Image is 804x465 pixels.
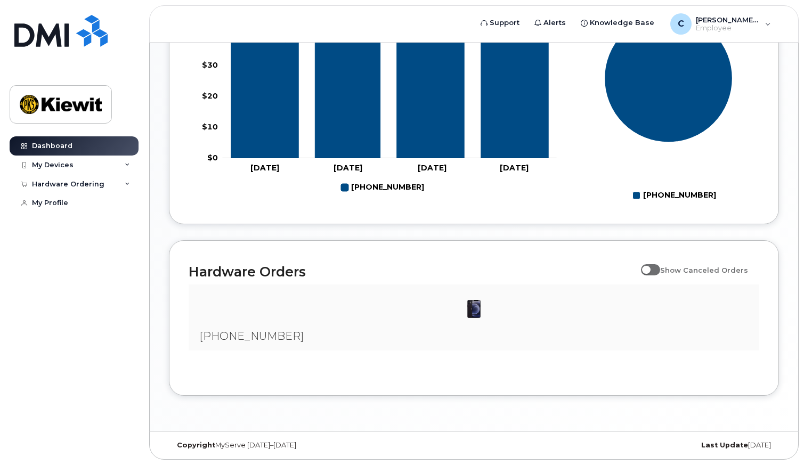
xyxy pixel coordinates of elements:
[464,298,485,320] img: iPhone_12.jpg
[250,163,279,173] tspan: [DATE]
[604,14,733,143] g: Series
[341,178,424,197] g: 201-739-2134
[590,18,654,28] span: Knowledge Base
[418,163,446,173] tspan: [DATE]
[202,122,218,132] tspan: $10
[641,260,649,268] input: Show Canceled Orders
[575,441,779,450] div: [DATE]
[177,441,215,449] strong: Copyright
[202,60,218,70] tspan: $30
[341,178,424,197] g: Legend
[207,153,218,162] tspan: $0
[199,330,304,342] span: [PHONE_NUMBER]
[758,419,796,457] iframe: Messenger Launcher
[633,186,716,205] g: Legend
[660,266,748,274] span: Show Canceled Orders
[490,18,519,28] span: Support
[573,12,662,34] a: Knowledge Base
[696,24,760,32] span: Employee
[543,18,566,28] span: Alerts
[169,441,372,450] div: MyServe [DATE]–[DATE]
[334,163,362,173] tspan: [DATE]
[202,91,218,101] tspan: $20
[473,12,527,34] a: Support
[701,441,748,449] strong: Last Update
[696,15,760,24] span: [PERSON_NAME].[PERSON_NAME]
[527,12,573,34] a: Alerts
[500,163,529,173] tspan: [DATE]
[663,13,778,35] div: Carmela.Cortezano
[604,14,733,205] g: Chart
[678,18,684,30] span: C
[189,264,636,280] h2: Hardware Orders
